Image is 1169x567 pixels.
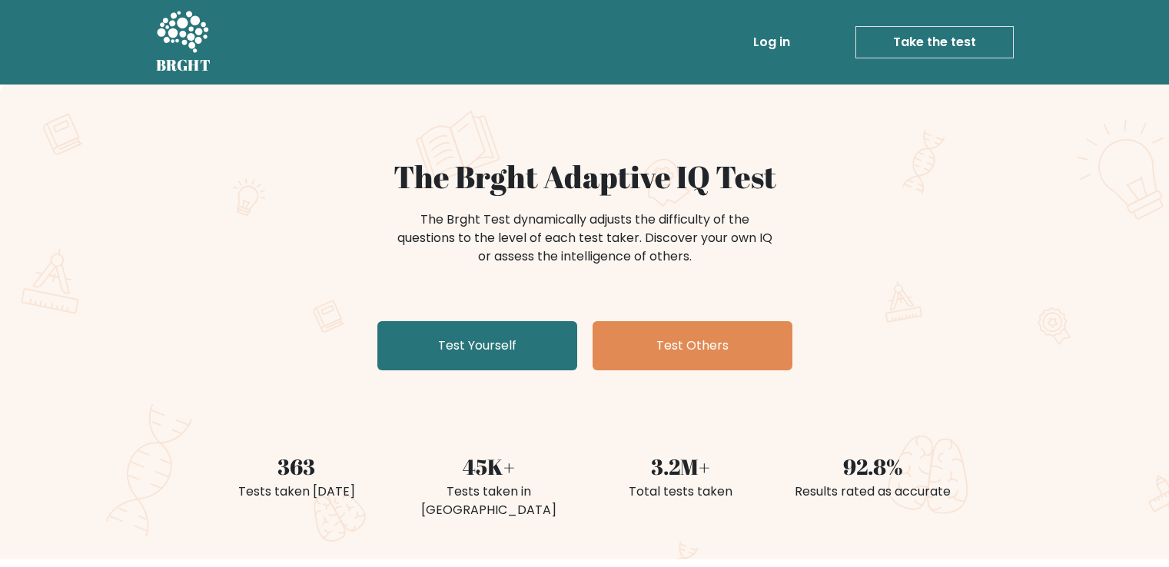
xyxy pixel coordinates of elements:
div: Tests taken [DATE] [210,482,384,501]
h1: The Brght Adaptive IQ Test [210,158,960,195]
a: Log in [747,27,796,58]
h5: BRGHT [156,56,211,75]
div: Tests taken in [GEOGRAPHIC_DATA] [402,482,576,519]
div: 92.8% [786,450,960,482]
div: Results rated as accurate [786,482,960,501]
a: Test Yourself [377,321,577,370]
a: Take the test [855,26,1014,58]
div: 45K+ [402,450,576,482]
div: 363 [210,450,384,482]
div: The Brght Test dynamically adjusts the difficulty of the questions to the level of each test take... [393,211,777,266]
div: 3.2M+ [594,450,768,482]
a: Test Others [593,321,792,370]
a: BRGHT [156,6,211,78]
div: Total tests taken [594,482,768,501]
